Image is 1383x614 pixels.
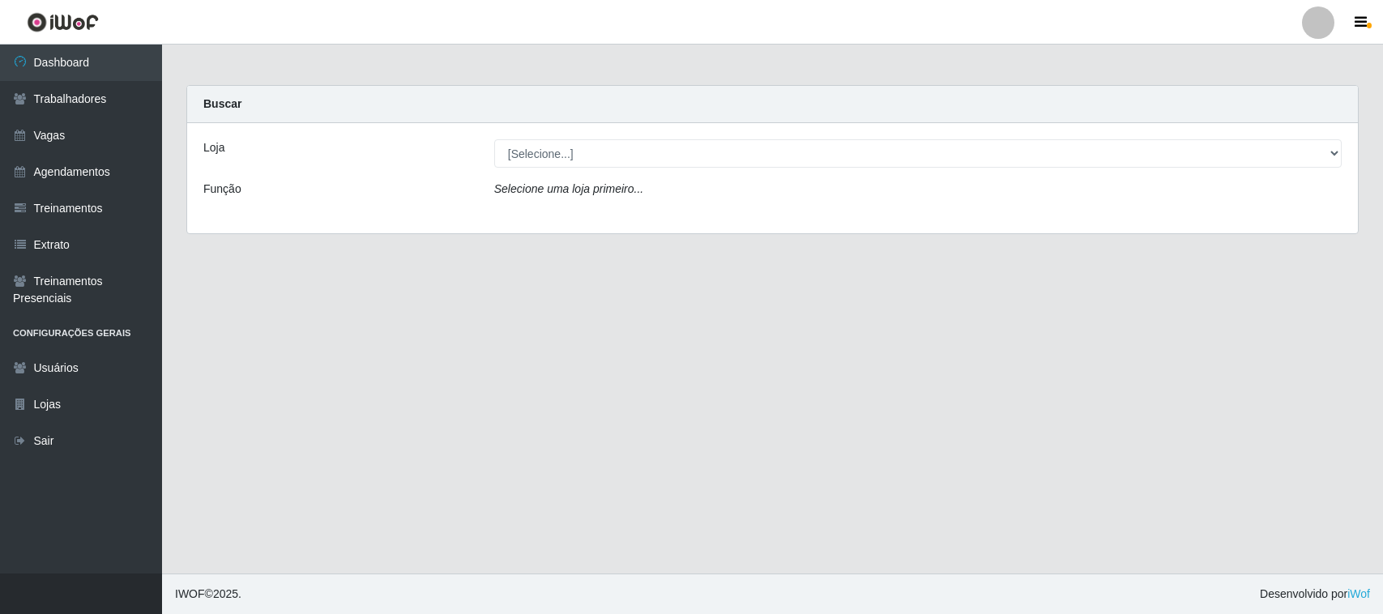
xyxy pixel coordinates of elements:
[494,182,643,195] i: Selecione uma loja primeiro...
[175,586,241,603] span: © 2025 .
[1260,586,1370,603] span: Desenvolvido por
[27,12,99,32] img: CoreUI Logo
[203,181,241,198] label: Função
[203,97,241,110] strong: Buscar
[1347,587,1370,600] a: iWof
[175,587,205,600] span: IWOF
[203,139,224,156] label: Loja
